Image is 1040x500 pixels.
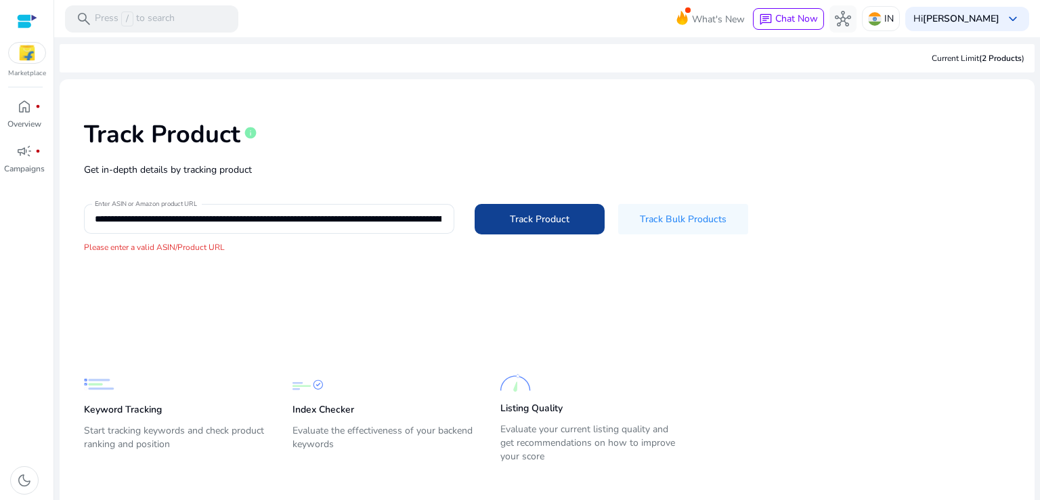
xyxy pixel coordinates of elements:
span: fiber_manual_record [35,104,41,109]
img: in.svg [868,12,882,26]
span: search [76,11,92,27]
span: Track Bulk Products [640,212,727,226]
p: Keyword Tracking [84,403,162,417]
p: Index Checker [292,403,354,417]
p: Press to search [95,12,175,26]
span: hub [835,11,851,27]
button: hub [829,5,857,33]
span: What's New [692,7,745,31]
p: Hi [913,14,999,24]
p: Start tracking keywords and check product ranking and position [84,424,265,462]
span: home [16,98,32,114]
span: info [244,126,257,140]
span: Track Product [510,212,569,226]
span: fiber_manual_record [35,148,41,154]
mat-label: Enter ASIN or Amazon product URL [95,199,197,209]
span: (2 Products [979,53,1022,64]
span: dark_mode [16,472,32,488]
p: Evaluate the effectiveness of your backend keywords [292,424,474,462]
button: Track Bulk Products [618,204,748,234]
div: Current Limit ) [932,52,1024,64]
p: Get in-depth details by tracking product [84,163,1010,177]
button: chatChat Now [753,8,824,30]
b: [PERSON_NAME] [923,12,999,25]
p: Campaigns [4,163,45,175]
img: flipkart.svg [9,43,45,63]
p: Marketplace [8,68,46,79]
img: Keyword Tracking [84,369,114,400]
img: Listing Quality [500,368,531,398]
p: Listing Quality [500,402,563,415]
p: IN [884,7,894,30]
button: Track Product [475,204,605,234]
img: Index Checker [292,369,323,400]
h1: Track Product [84,120,240,149]
span: keyboard_arrow_down [1005,11,1021,27]
span: Chat Now [775,12,818,25]
span: / [121,12,133,26]
span: chat [759,13,773,26]
span: campaign [16,143,32,159]
p: Overview [7,118,41,130]
p: Please enter a valid ASIN/Product URL [84,241,1010,253]
p: Evaluate your current listing quality and get recommendations on how to improve your score [500,423,682,463]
